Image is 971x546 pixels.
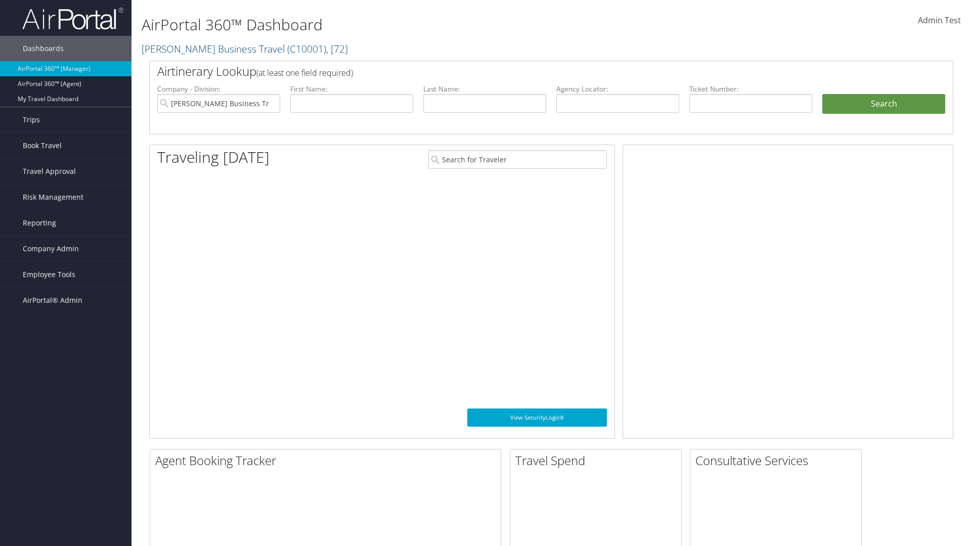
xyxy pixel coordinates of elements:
[290,84,413,94] label: First Name:
[22,7,123,30] img: airportal-logo.png
[467,408,607,427] a: View SecurityLogic®
[23,36,64,61] span: Dashboards
[515,452,681,469] h2: Travel Spend
[23,288,82,313] span: AirPortal® Admin
[822,94,945,114] button: Search
[142,14,688,35] h1: AirPortal 360™ Dashboard
[918,5,961,36] a: Admin Test
[428,150,607,169] input: Search for Traveler
[155,452,501,469] h2: Agent Booking Tracker
[142,42,348,56] a: [PERSON_NAME] Business Travel
[326,42,348,56] span: , [ 72 ]
[23,185,83,210] span: Risk Management
[689,84,812,94] label: Ticket Number:
[157,147,270,168] h1: Traveling [DATE]
[23,133,62,158] span: Book Travel
[423,84,546,94] label: Last Name:
[556,84,679,94] label: Agency Locator:
[23,262,75,287] span: Employee Tools
[918,15,961,26] span: Admin Test
[157,84,280,94] label: Company - Division:
[23,159,76,184] span: Travel Approval
[256,67,353,78] span: (at least one field required)
[287,42,326,56] span: ( C10001 )
[23,210,56,236] span: Reporting
[157,63,878,80] h2: Airtinerary Lookup
[695,452,861,469] h2: Consultative Services
[23,107,40,132] span: Trips
[23,236,79,261] span: Company Admin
